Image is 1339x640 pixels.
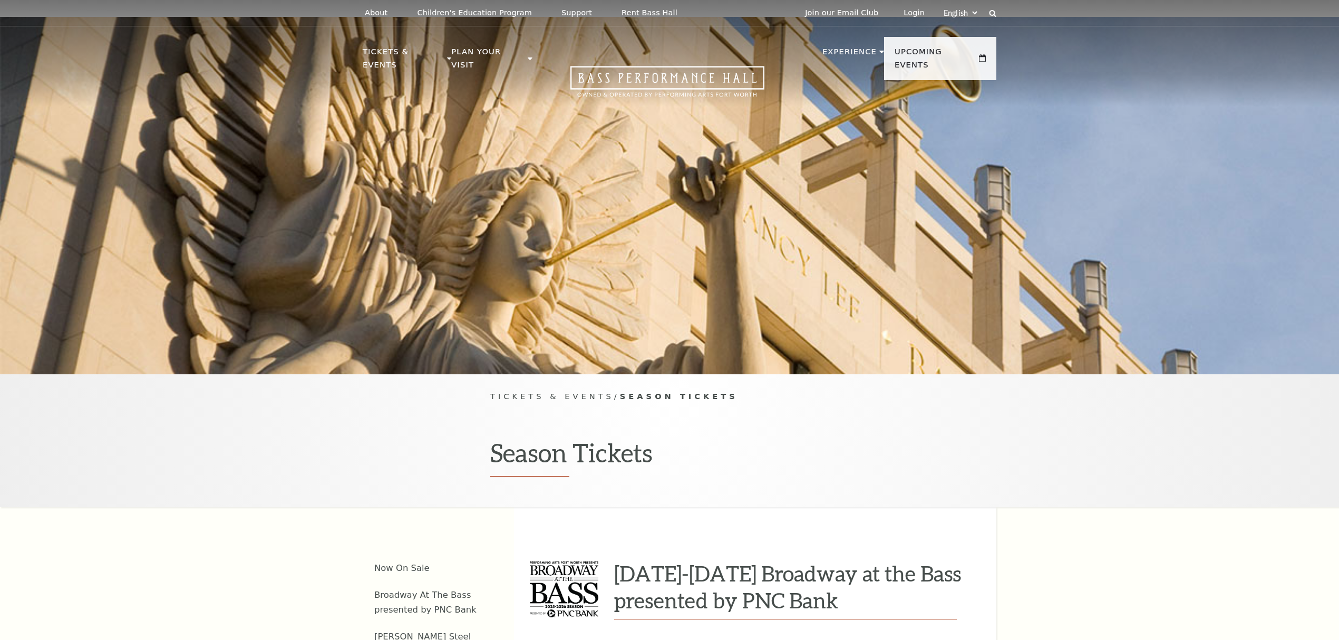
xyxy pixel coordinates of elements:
[822,45,877,64] p: Experience
[490,390,849,403] p: /
[363,45,444,77] p: Tickets & Events
[614,560,965,614] h3: [DATE]-[DATE] Broadway at the Bass presented by PNC Bank
[490,438,849,477] h1: Season Tickets
[530,561,598,617] img: 2526-logo-stack-a_k.png
[561,8,592,17] p: Support
[365,8,387,17] p: About
[451,45,525,77] p: Plan Your Visit
[374,590,477,615] a: Broadway At The Bass presented by PNC Bank
[374,563,430,573] a: Now On Sale
[490,392,614,401] span: Tickets & Events
[622,8,677,17] p: Rent Bass Hall
[895,45,976,77] p: Upcoming Events
[620,392,738,401] span: Season Tickets
[417,8,532,17] p: Children's Education Program
[942,8,979,18] select: Select:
